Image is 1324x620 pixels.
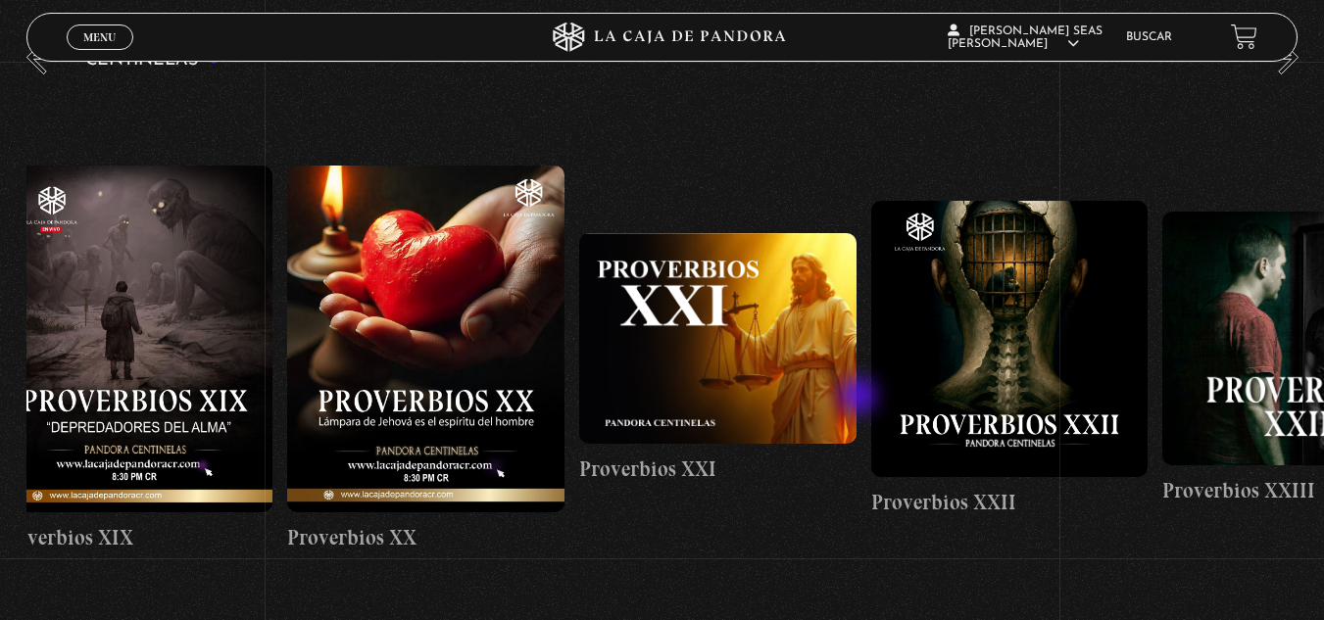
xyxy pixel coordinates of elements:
[579,453,857,485] h4: Proverbios XXI
[26,40,61,74] button: Previous
[287,522,564,553] h4: Proverbios XX
[1264,40,1299,74] button: Next
[76,47,123,61] span: Cerrar
[1126,31,1172,43] a: Buscar
[83,31,116,43] span: Menu
[871,487,1149,518] h4: Proverbios XXII
[948,25,1103,50] span: [PERSON_NAME] Seas [PERSON_NAME]
[1231,24,1257,50] a: View your shopping cart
